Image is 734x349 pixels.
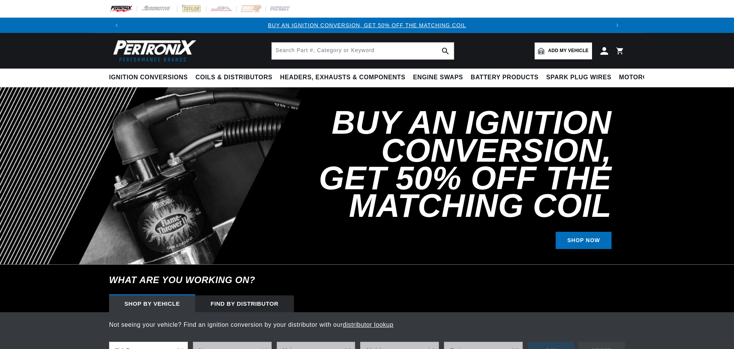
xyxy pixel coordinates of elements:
summary: Coils & Distributors [192,69,276,87]
summary: Spark Plug Wires [542,69,615,87]
summary: Battery Products [467,69,542,87]
div: Announcement [124,21,610,29]
div: Find by Distributor [195,295,294,312]
img: Pertronix [109,38,197,64]
button: Translation missing: en.sections.announcements.next_announcement [610,18,625,33]
span: Ignition Conversions [109,74,188,82]
button: Translation missing: en.sections.announcements.previous_announcement [109,18,124,33]
h6: What are you working on? [90,265,644,295]
a: BUY AN IGNITION CONVERSION, GET 50% OFF THE MATCHING COIL [268,22,466,28]
h2: Buy an Ignition Conversion, Get 50% off the Matching Coil [284,109,612,220]
a: distributor lookup [343,321,394,328]
p: Not seeing your vehicle? Find an ignition conversion by your distributor with our [109,320,625,330]
button: search button [437,43,454,59]
div: 1 of 3 [124,21,610,29]
summary: Motorcycle [615,69,669,87]
span: Spark Plug Wires [546,74,611,82]
span: Add my vehicle [548,47,589,54]
summary: Ignition Conversions [109,69,192,87]
input: Search Part #, Category or Keyword [272,43,454,59]
span: Battery Products [471,74,538,82]
a: Add my vehicle [535,43,592,59]
a: SHOP NOW [556,232,612,249]
span: Engine Swaps [413,74,463,82]
span: Coils & Distributors [196,74,272,82]
span: Headers, Exhausts & Components [280,74,405,82]
span: Motorcycle [619,74,665,82]
div: Shop by vehicle [109,295,195,312]
slideshow-component: Translation missing: en.sections.announcements.announcement_bar [90,18,644,33]
summary: Headers, Exhausts & Components [276,69,409,87]
summary: Engine Swaps [409,69,467,87]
